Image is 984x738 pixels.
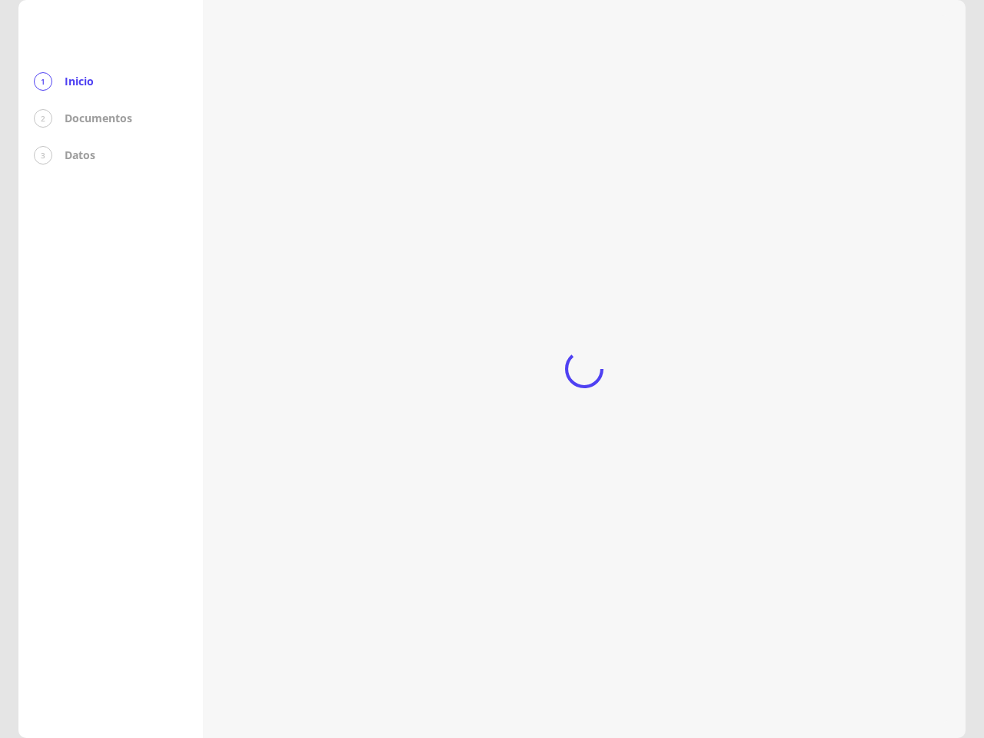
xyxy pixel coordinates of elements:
[65,148,95,163] p: Datos
[65,74,94,89] p: Inicio
[34,146,52,165] div: 3
[34,72,52,91] div: 1
[34,109,52,128] div: 2
[65,111,132,126] p: Documentos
